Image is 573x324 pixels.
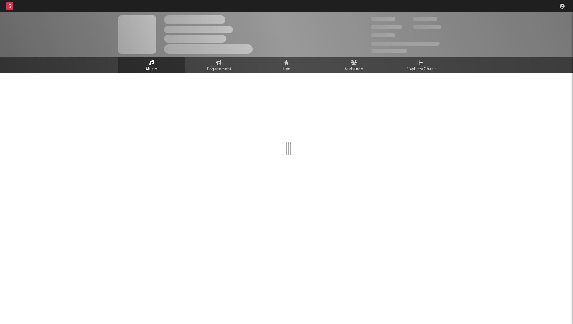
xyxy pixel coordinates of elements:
span: 1,000,000 [413,25,441,29]
a: Audience [320,57,388,73]
span: Jump Score: 85.0 [371,49,407,53]
span: 100,000 [413,17,437,21]
span: 100,000 [371,33,395,37]
span: Live [283,66,291,73]
a: Music [118,57,185,73]
span: Audience [345,66,363,73]
span: 300,000 [371,17,395,21]
a: Playlists/Charts [388,57,455,73]
span: 50,000,000 [371,25,402,29]
span: Playlists/Charts [406,66,437,73]
a: Engagement [185,57,253,73]
span: 50,000,000 Monthly Listeners [371,42,440,46]
a: Live [253,57,320,73]
span: Engagement [207,66,231,73]
span: Music [146,66,157,73]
